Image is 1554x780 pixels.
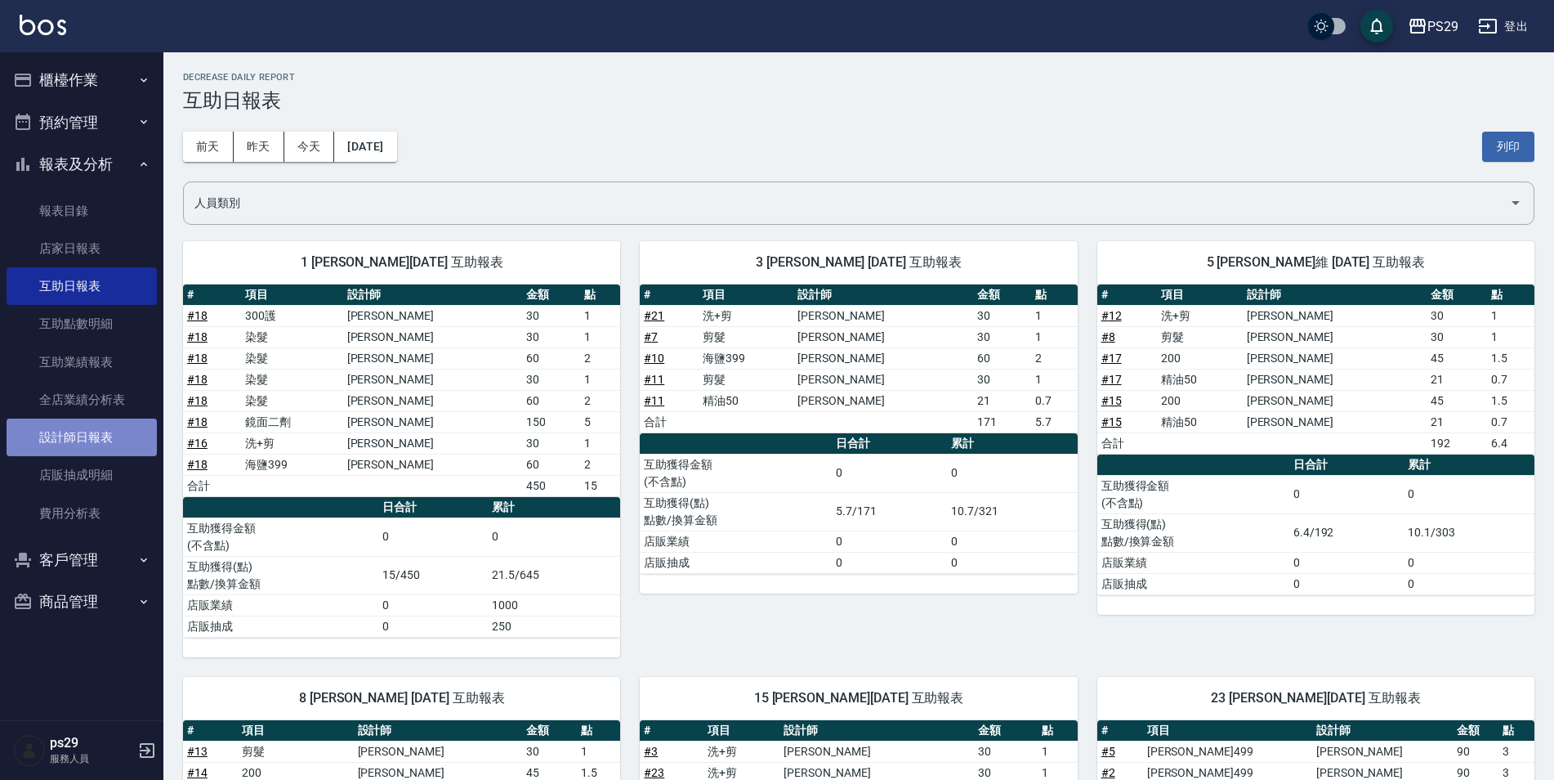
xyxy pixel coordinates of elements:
td: 45 [1427,390,1487,411]
button: 前天 [183,132,234,162]
h3: 互助日報表 [183,89,1534,112]
td: 海鹽399 [699,347,794,369]
a: #18 [187,415,208,428]
td: 0 [1404,475,1534,513]
td: [PERSON_NAME] [1312,741,1453,762]
a: #18 [187,373,208,386]
td: 150 [522,411,580,433]
td: 1 [580,369,620,390]
a: 全店業績分析表 [7,381,157,419]
td: 200 [1157,390,1242,411]
td: 互助獲得(點) 點數/換算金額 [1097,513,1289,552]
td: 0 [832,552,947,573]
td: 互助獲得(點) 點數/換算金額 [183,556,378,594]
th: # [183,285,241,306]
a: #7 [644,330,658,343]
a: #11 [644,394,664,407]
a: #18 [187,352,208,365]
button: 登出 [1471,11,1534,42]
td: 6.4/192 [1289,513,1404,552]
td: 60 [522,347,580,369]
td: 2 [1031,347,1077,369]
td: [PERSON_NAME] [793,305,972,326]
td: 30 [973,326,1032,347]
a: #17 [1101,373,1122,386]
td: 1 [1031,305,1077,326]
td: [PERSON_NAME] [1243,390,1427,411]
td: 店販抽成 [183,616,378,637]
td: 30 [522,326,580,347]
td: 店販業績 [183,594,378,616]
td: 精油50 [1157,369,1242,390]
td: 5.7/171 [832,492,947,531]
a: 互助業績報表 [7,343,157,381]
img: Person [13,734,46,767]
td: 互助獲得金額 (不含點) [640,454,832,492]
p: 服務人員 [50,751,133,766]
td: 30 [1427,305,1487,326]
td: [PERSON_NAME]499 [1143,741,1312,762]
td: 染髮 [241,390,342,411]
a: #16 [187,437,208,450]
td: 鏡面二劑 [241,411,342,433]
a: #18 [187,309,208,322]
td: 250 [488,616,620,637]
a: #5 [1101,745,1115,758]
td: 1.5 [1487,347,1534,369]
button: 今天 [284,132,335,162]
a: #17 [1101,352,1122,365]
td: 15 [580,475,620,496]
td: 30 [974,741,1037,762]
td: 21 [1427,411,1487,433]
td: 450 [522,475,580,496]
th: 設計師 [779,720,974,742]
h2: Decrease Daily Report [183,72,1534,83]
th: 點 [1498,720,1534,742]
td: 精油50 [699,390,794,411]
th: 累計 [947,433,1078,455]
th: 項目 [699,285,794,306]
td: 0 [1289,552,1404,573]
td: 精油50 [1157,411,1242,433]
td: 剪髮 [699,369,794,390]
td: [PERSON_NAME] [343,390,522,411]
a: #2 [1101,766,1115,779]
td: [PERSON_NAME] [343,369,522,390]
td: 30 [522,741,577,762]
td: 300護 [241,305,342,326]
td: 店販抽成 [1097,573,1289,594]
button: Open [1503,190,1529,216]
img: Logo [20,15,66,35]
td: 171 [973,411,1032,433]
td: 0 [832,531,947,552]
td: 互助獲得(點) 點數/換算金額 [640,492,832,531]
button: 櫃檯作業 [7,59,157,101]
td: [PERSON_NAME] [1243,411,1427,433]
td: 互助獲得金額 (不含點) [183,518,378,556]
td: 合計 [183,475,241,496]
a: 互助點數明細 [7,305,157,343]
th: 點 [580,285,620,306]
td: 染髮 [241,347,342,369]
td: 10.7/321 [947,492,1078,531]
span: 23 [PERSON_NAME][DATE] 互助報表 [1117,690,1515,706]
td: 染髮 [241,326,342,347]
a: #18 [187,394,208,407]
td: 192 [1427,433,1487,454]
div: PS29 [1427,16,1458,37]
td: [PERSON_NAME] [1243,305,1427,326]
td: 0 [1289,475,1404,513]
table: a dense table [640,285,1077,433]
td: 合計 [1097,433,1158,454]
td: 2 [580,390,620,411]
a: #8 [1101,330,1115,343]
th: 項目 [238,720,353,742]
th: 金額 [522,285,580,306]
th: 點 [1487,285,1534,306]
td: 0 [378,518,488,556]
td: 0 [1289,573,1404,594]
th: 設計師 [1243,285,1427,306]
td: 1 [1038,741,1078,762]
a: 店販抽成明細 [7,456,157,494]
a: 設計師日報表 [7,419,157,456]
